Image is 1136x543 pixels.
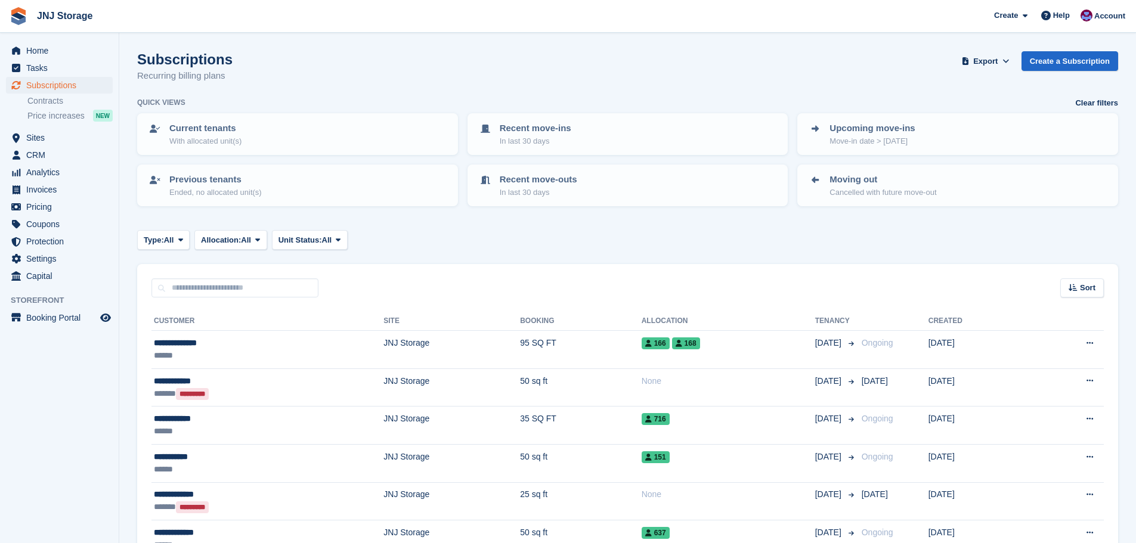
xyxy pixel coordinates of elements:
span: [DATE] [815,488,844,501]
p: Ended, no allocated unit(s) [169,187,262,198]
td: [DATE] [928,444,1030,482]
span: Help [1053,10,1070,21]
span: [DATE] [862,489,888,499]
span: All [164,234,174,246]
img: stora-icon-8386f47178a22dfd0bd8f6a31ec36ba5ce8667c1dd55bd0f319d3a0aa187defe.svg [10,7,27,25]
span: Booking Portal [26,309,98,326]
span: Tasks [26,60,98,76]
p: Move-in date > [DATE] [829,135,915,147]
span: Ongoing [862,528,893,537]
td: [DATE] [928,368,1030,407]
span: Ongoing [862,414,893,423]
span: Capital [26,268,98,284]
a: menu [6,164,113,181]
p: In last 30 days [500,135,571,147]
h1: Subscriptions [137,51,233,67]
td: 35 SQ FT [520,407,641,445]
span: Allocation: [201,234,241,246]
a: menu [6,42,113,59]
span: [DATE] [815,337,844,349]
span: Ongoing [862,338,893,347]
a: Price increases NEW [27,109,113,122]
span: [DATE] [815,412,844,425]
span: Create [994,10,1018,21]
td: 50 sq ft [520,368,641,407]
a: Current tenants With allocated unit(s) [138,114,457,154]
span: [DATE] [815,451,844,463]
p: Recurring billing plans [137,69,233,83]
p: Upcoming move-ins [829,122,915,135]
a: menu [6,198,113,215]
span: 168 [672,337,700,349]
button: Unit Status: All [272,230,348,250]
a: JNJ Storage [32,6,97,26]
a: Contracts [27,95,113,107]
span: [DATE] [815,375,844,387]
button: Allocation: All [194,230,267,250]
a: Create a Subscription [1022,51,1118,71]
button: Type: All [137,230,190,250]
span: Account [1094,10,1125,22]
button: Export [959,51,1012,71]
span: Price increases [27,110,85,122]
a: menu [6,309,113,326]
td: JNJ Storage [383,331,520,369]
span: Unit Status: [278,234,322,246]
td: JNJ Storage [383,482,520,520]
span: Sort [1080,282,1095,294]
a: Upcoming move-ins Move-in date > [DATE] [798,114,1117,154]
a: Recent move-ins In last 30 days [469,114,787,154]
span: Invoices [26,181,98,198]
a: menu [6,77,113,94]
span: Home [26,42,98,59]
p: Cancelled with future move-out [829,187,936,198]
a: Preview store [98,311,113,325]
a: Recent move-outs In last 30 days [469,166,787,205]
td: 25 sq ft [520,482,641,520]
div: None [642,375,815,387]
span: 166 [642,337,670,349]
p: Previous tenants [169,173,262,187]
span: 151 [642,451,670,463]
td: 50 sq ft [520,444,641,482]
td: [DATE] [928,407,1030,445]
span: Subscriptions [26,77,98,94]
span: Pricing [26,198,98,215]
a: menu [6,129,113,146]
div: None [642,488,815,501]
a: menu [6,216,113,232]
a: Moving out Cancelled with future move-out [798,166,1117,205]
th: Allocation [642,312,815,331]
div: NEW [93,110,113,122]
span: Analytics [26,164,98,181]
p: Current tenants [169,122,242,135]
a: menu [6,233,113,250]
p: Recent move-outs [500,173,577,187]
span: Export [973,55,998,67]
span: Coupons [26,216,98,232]
span: All [241,234,251,246]
span: All [322,234,332,246]
td: [DATE] [928,482,1030,520]
a: menu [6,268,113,284]
th: Site [383,312,520,331]
span: Settings [26,250,98,267]
span: [DATE] [815,526,844,539]
td: 95 SQ FT [520,331,641,369]
a: menu [6,60,113,76]
p: With allocated unit(s) [169,135,242,147]
span: Ongoing [862,452,893,461]
a: menu [6,250,113,267]
a: menu [6,181,113,198]
img: Jonathan Scrase [1081,10,1092,21]
span: 716 [642,413,670,425]
span: CRM [26,147,98,163]
td: JNJ Storage [383,368,520,407]
td: JNJ Storage [383,444,520,482]
span: [DATE] [862,376,888,386]
th: Customer [151,312,383,331]
span: Storefront [11,294,119,306]
span: Type: [144,234,164,246]
a: menu [6,147,113,163]
td: JNJ Storage [383,407,520,445]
